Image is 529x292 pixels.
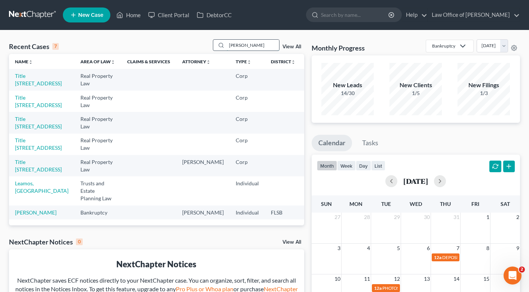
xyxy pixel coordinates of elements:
span: 13 [423,274,431,283]
span: 4 [366,244,371,253]
span: Thu [440,201,451,207]
div: Recent Cases [9,42,59,51]
a: Law Office of [PERSON_NAME] [428,8,520,22]
div: 1/5 [389,89,442,97]
div: 7 [52,43,59,50]
td: Real Property Law [74,91,121,112]
button: month [317,161,337,171]
td: [PERSON_NAME] [176,155,230,176]
a: Attorneyunfold_more [182,59,211,64]
span: 8 [486,244,490,253]
td: Real Property Law [74,69,121,90]
a: Title [STREET_ADDRESS] [15,116,62,130]
span: 10 [334,274,341,283]
a: Title [STREET_ADDRESS] [15,94,62,108]
input: Search by name... [321,8,389,22]
td: Real Property Law [74,112,121,133]
span: Tue [381,201,391,207]
span: New Case [78,12,103,18]
td: Corp [230,69,265,90]
a: [PERSON_NAME] [15,209,56,216]
a: Area of Lawunfold_more [80,59,115,64]
i: unfold_more [247,60,251,64]
span: Wed [410,201,422,207]
div: NextChapter Notices [9,237,83,246]
a: Nameunfold_more [15,59,33,64]
td: Trusts and Estate Planning Law [74,176,121,205]
div: New Leads [321,81,374,89]
h2: [DATE] [403,177,428,185]
div: 0 [76,238,83,245]
input: Search by name... [227,40,279,51]
span: PHOTOS AND DINNER ACO [382,285,438,291]
a: Calendar [312,135,352,151]
iframe: Intercom live chat [504,267,522,285]
span: Fri [471,201,479,207]
i: unfold_more [291,60,296,64]
a: Title [STREET_ADDRESS] [15,73,62,86]
a: Districtunfold_more [271,59,296,64]
span: 27 [334,213,341,222]
a: Typeunfold_more [236,59,251,64]
td: Bankruptcy [74,206,121,219]
span: 5 [396,244,401,253]
a: DebtorCC [193,8,235,22]
td: Real Property Law [74,134,121,155]
span: 29 [393,213,401,222]
td: Corp [230,134,265,155]
a: Help [402,8,427,22]
td: 7 [302,206,339,219]
td: [PERSON_NAME] [176,206,230,219]
div: 1/3 [458,89,510,97]
span: 7 [456,244,460,253]
span: 2 [516,213,520,222]
span: DEPOSITION 10 AM [442,255,483,260]
td: Corp [230,91,265,112]
a: View All [282,240,301,245]
span: 11 [363,274,371,283]
span: 12 [393,274,401,283]
button: day [356,161,371,171]
span: 31 [453,213,460,222]
span: 28 [363,213,371,222]
i: unfold_more [28,60,33,64]
span: 9 [516,244,520,253]
button: week [337,161,356,171]
i: unfold_more [111,60,115,64]
span: 3 [337,244,341,253]
span: 6 [426,244,431,253]
div: NextChapter Notices [15,258,298,270]
span: 12a [434,255,441,260]
td: Corp [230,155,265,176]
span: Sun [321,201,332,207]
span: 15 [483,274,490,283]
span: Sat [501,201,510,207]
td: Real Property Law [74,155,121,176]
td: Individual [230,176,265,205]
div: 14/30 [321,89,374,97]
span: Mon [349,201,363,207]
td: FLSB [265,206,302,219]
h3: Monthly Progress [312,43,365,52]
a: Title [STREET_ADDRESS] [15,159,62,173]
span: 2 [519,267,525,273]
span: 14 [453,274,460,283]
span: 30 [423,213,431,222]
a: View All [282,44,301,49]
span: 1 [486,213,490,222]
a: Home [113,8,144,22]
a: Title [STREET_ADDRESS] [15,137,62,151]
a: Leamos, [GEOGRAPHIC_DATA] [15,180,68,194]
a: Client Portal [144,8,193,22]
i: unfold_more [206,60,211,64]
td: Individual [230,206,265,219]
span: 12a [374,285,382,291]
a: Tasks [355,135,385,151]
div: Bankruptcy [432,43,455,49]
div: New Clients [389,81,442,89]
div: New Filings [458,81,510,89]
button: list [371,161,385,171]
th: Claims & Services [121,54,176,69]
td: Corp [230,112,265,133]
